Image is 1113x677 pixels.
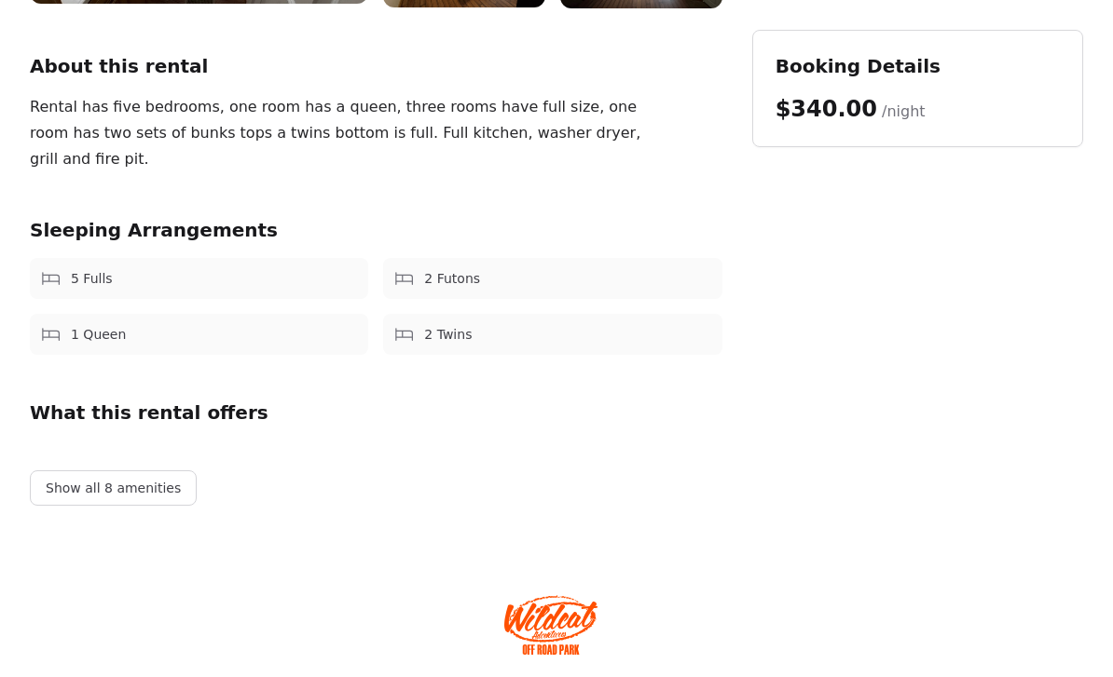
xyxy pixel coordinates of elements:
h2: Sleeping Arrangements [30,217,722,243]
span: 2 Futons [424,269,480,288]
span: $340.00 [776,96,877,122]
span: 1 Queen [71,325,126,344]
div: Rental has five bedrooms, one room has a queen, three rooms have full size, one room has two sets... [30,94,647,172]
h2: Booking Details [776,53,1060,79]
h2: What this rental offers [30,399,722,426]
span: 5 Fulls [71,269,113,288]
span: /night [882,102,926,120]
button: Show all 8 amenities [30,470,197,506]
span: 2 Twins [424,325,472,344]
h2: About this rental [30,53,722,79]
img: Wildcat Offroad park [504,595,598,655]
